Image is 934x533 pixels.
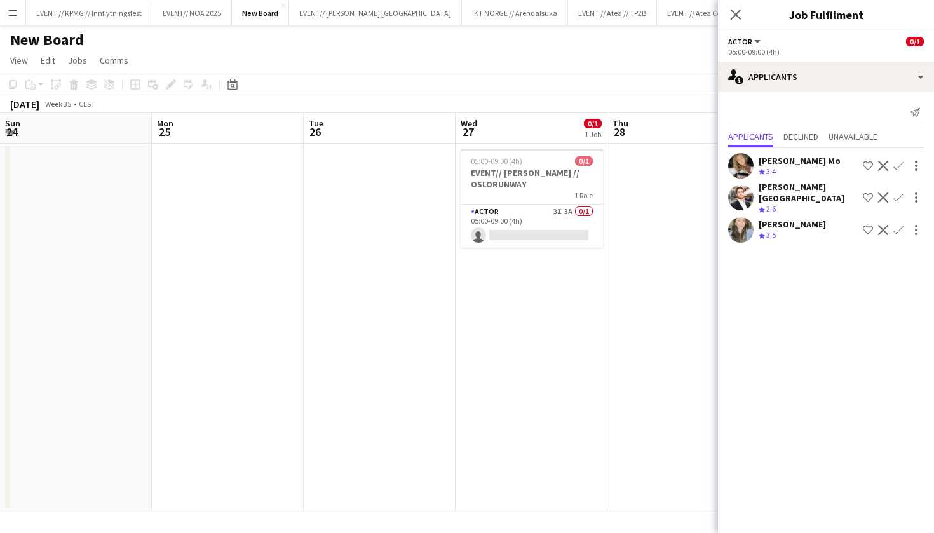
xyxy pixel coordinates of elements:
[829,132,877,141] span: Unavailable
[906,37,924,46] span: 0/1
[759,155,841,166] div: [PERSON_NAME] Mo
[728,37,752,46] span: Actor
[783,132,818,141] span: Declined
[3,125,20,139] span: 24
[289,1,462,25] button: EVENT// [PERSON_NAME] [GEOGRAPHIC_DATA]
[10,55,28,66] span: View
[68,55,87,66] span: Jobs
[100,55,128,66] span: Comms
[766,166,776,176] span: 3.4
[461,167,603,190] h3: EVENT// [PERSON_NAME] // OSLORUNWAY
[5,52,33,69] a: View
[728,37,762,46] button: Actor
[462,1,568,25] button: IKT NORGE // Arendalsuka
[26,1,152,25] button: EVENT // KPMG // Innflytningsfest
[5,118,20,129] span: Sun
[461,118,477,129] span: Wed
[728,132,773,141] span: Applicants
[41,55,55,66] span: Edit
[471,156,522,166] span: 05:00-09:00 (4h)
[657,1,779,25] button: EVENT // Atea Community 2025
[10,30,84,50] h1: New Board
[95,52,133,69] a: Comms
[568,1,657,25] button: EVENT // Atea // TP2B
[36,52,60,69] a: Edit
[759,219,826,230] div: [PERSON_NAME]
[759,181,858,204] div: [PERSON_NAME][GEOGRAPHIC_DATA]
[309,118,323,129] span: Tue
[611,125,628,139] span: 28
[79,99,95,109] div: CEST
[718,62,934,92] div: Applicants
[459,125,477,139] span: 27
[232,1,289,25] button: New Board
[728,47,924,57] div: 05:00-09:00 (4h)
[157,118,173,129] span: Mon
[152,1,232,25] button: EVENT// NOA 2025
[585,130,601,139] div: 1 Job
[718,6,934,23] h3: Job Fulfilment
[461,205,603,248] app-card-role: Actor3I3A0/105:00-09:00 (4h)
[574,191,593,200] span: 1 Role
[461,149,603,248] app-job-card: 05:00-09:00 (4h)0/1EVENT// [PERSON_NAME] // OSLORUNWAY1 RoleActor3I3A0/105:00-09:00 (4h)
[155,125,173,139] span: 25
[766,204,776,213] span: 2.6
[584,119,602,128] span: 0/1
[63,52,92,69] a: Jobs
[575,156,593,166] span: 0/1
[766,230,776,240] span: 3.5
[10,98,39,111] div: [DATE]
[613,118,628,129] span: Thu
[307,125,323,139] span: 26
[42,99,74,109] span: Week 35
